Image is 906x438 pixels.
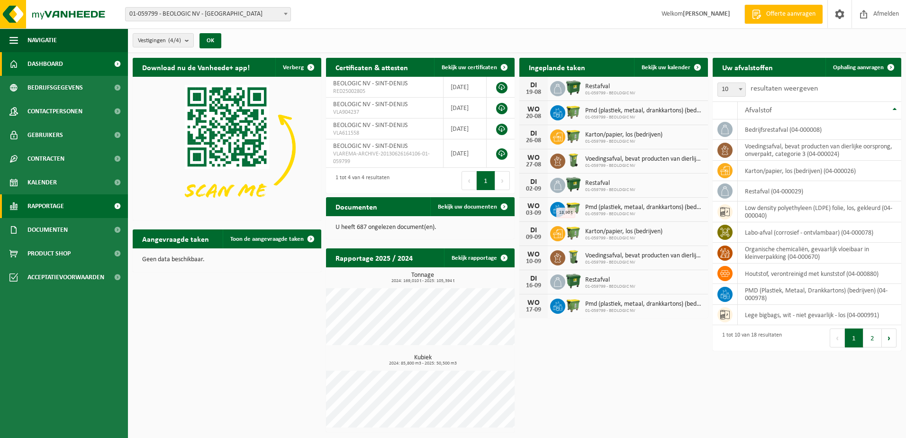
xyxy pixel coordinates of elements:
[133,33,194,47] button: Vestigingen(4/4)
[585,301,703,308] span: Pmd (plastiek, metaal, drankkartons) (bedrijven)
[738,181,901,201] td: restafval (04-000029)
[444,98,487,119] td: [DATE]
[565,225,581,241] img: WB-1100-HPE-GN-50
[333,88,436,95] span: RED25002805
[524,130,543,137] div: DI
[565,249,581,265] img: WB-0140-HPE-GN-50
[438,204,497,210] span: Bekijk uw documenten
[738,284,901,305] td: PMD (Plastiek, Metaal, Drankkartons) (bedrijven) (04-000978)
[524,283,543,289] div: 16-09
[717,328,782,348] div: 1 tot 10 van 18 resultaten
[764,9,818,19] span: Offerte aanvragen
[133,229,218,248] h2: Aangevraagde taken
[333,109,436,116] span: VLA904237
[738,243,901,264] td: organische chemicaliën, gevaarlijk vloeibaar in kleinverpakking (04-000670)
[230,236,304,242] span: Toon de aangevraagde taken
[333,101,408,108] span: BEOLOGIC NV - SINT-DENIJS
[717,82,746,97] span: 10
[335,224,505,231] p: U heeft 687 ongelezen document(en).
[27,28,57,52] span: Navigatie
[331,272,515,283] h3: Tonnage
[830,328,845,347] button: Previous
[585,236,662,241] span: 01-059799 - BEOLOGIC NV
[126,8,290,21] span: 01-059799 - BEOLOGIC NV - SINT-DENIJS
[326,197,387,216] h2: Documenten
[331,279,515,283] span: 2024: 169,010 t - 2025: 105,394 t
[27,171,57,194] span: Kalender
[434,58,514,77] a: Bekijk uw certificaten
[738,264,901,284] td: houtstof, verontreinigd met kunststof (04-000880)
[565,297,581,313] img: WB-1100-HPE-GN-50
[585,131,662,139] span: Karton/papier, los (bedrijven)
[462,171,477,190] button: Previous
[642,64,690,71] span: Bekijk uw kalender
[524,186,543,192] div: 02-09
[738,161,901,181] td: karton/papier, los (bedrijven) (04-000026)
[331,361,515,366] span: 2024: 85,800 m3 - 2025: 50,500 m3
[585,163,703,169] span: 01-059799 - BEOLOGIC NV
[713,58,782,76] h2: Uw afvalstoffen
[524,154,543,162] div: WO
[444,139,487,168] td: [DATE]
[333,122,408,129] span: BEOLOGIC NV - SINT-DENIJS
[283,64,304,71] span: Verberg
[27,123,63,147] span: Gebruikers
[524,202,543,210] div: WO
[331,355,515,366] h3: Kubiek
[444,77,487,98] td: [DATE]
[751,85,818,92] label: resultaten weergeven
[477,171,495,190] button: 1
[27,147,64,171] span: Contracten
[585,180,635,187] span: Restafval
[27,194,64,218] span: Rapportage
[333,150,436,165] span: VLAREMA-ARCHIVE-20130626164106-01-059799
[430,197,514,216] a: Bekijk uw documenten
[524,299,543,307] div: WO
[326,248,422,267] h2: Rapportage 2025 / 2024
[585,91,635,96] span: 01-059799 - BEOLOGIC NV
[744,5,823,24] a: Offerte aanvragen
[585,228,662,236] span: Karton/papier, los (bedrijven)
[585,204,703,211] span: Pmd (plastiek, metaal, drankkartons) (bedrijven)
[524,137,543,144] div: 26-08
[331,170,390,191] div: 1 tot 4 van 4 resultaten
[138,34,181,48] span: Vestigingen
[738,305,901,325] td: lege bigbags, wit - niet gevaarlijk - los (04-000991)
[585,83,635,91] span: Restafval
[444,248,514,267] a: Bekijk rapportage
[27,76,83,100] span: Bedrijfsgegevens
[565,176,581,192] img: WB-1100-HPE-GN-01
[565,104,581,120] img: WB-1100-HPE-GN-50
[133,58,259,76] h2: Download nu de Vanheede+ app!
[585,115,703,120] span: 01-059799 - BEOLOGIC NV
[565,201,581,217] img: WB-1100-HPE-GN-50
[845,328,863,347] button: 1
[524,307,543,313] div: 17-09
[326,58,417,76] h2: Certificaten & attesten
[333,80,408,87] span: BEOLOGIC NV - SINT-DENIJS
[565,152,581,168] img: WB-0140-HPE-GN-50
[199,33,221,48] button: OK
[863,328,882,347] button: 2
[524,162,543,168] div: 27-08
[223,229,320,248] a: Toon de aangevraagde taken
[738,140,901,161] td: voedingsafval, bevat producten van dierlijke oorsprong, onverpakt, categorie 3 (04-000024)
[27,265,104,289] span: Acceptatievoorwaarden
[524,275,543,283] div: DI
[333,129,436,137] span: VLA611558
[125,7,291,21] span: 01-059799 - BEOLOGIC NV - SINT-DENIJS
[585,276,635,284] span: Restafval
[27,52,63,76] span: Dashboard
[495,171,510,190] button: Next
[882,328,897,347] button: Next
[524,234,543,241] div: 09-09
[585,252,703,260] span: Voedingsafval, bevat producten van dierlijke oorsprong, onverpakt, categorie 3
[683,10,730,18] strong: [PERSON_NAME]
[738,201,901,222] td: low density polyethyleen (LDPE) folie, los, gekleurd (04-000040)
[634,58,707,77] a: Bekijk uw kalender
[585,187,635,193] span: 01-059799 - BEOLOGIC NV
[524,82,543,89] div: DI
[333,143,408,150] span: BEOLOGIC NV - SINT-DENIJS
[524,178,543,186] div: DI
[738,222,901,243] td: labo-afval (corrosief - ontvlambaar) (04-000078)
